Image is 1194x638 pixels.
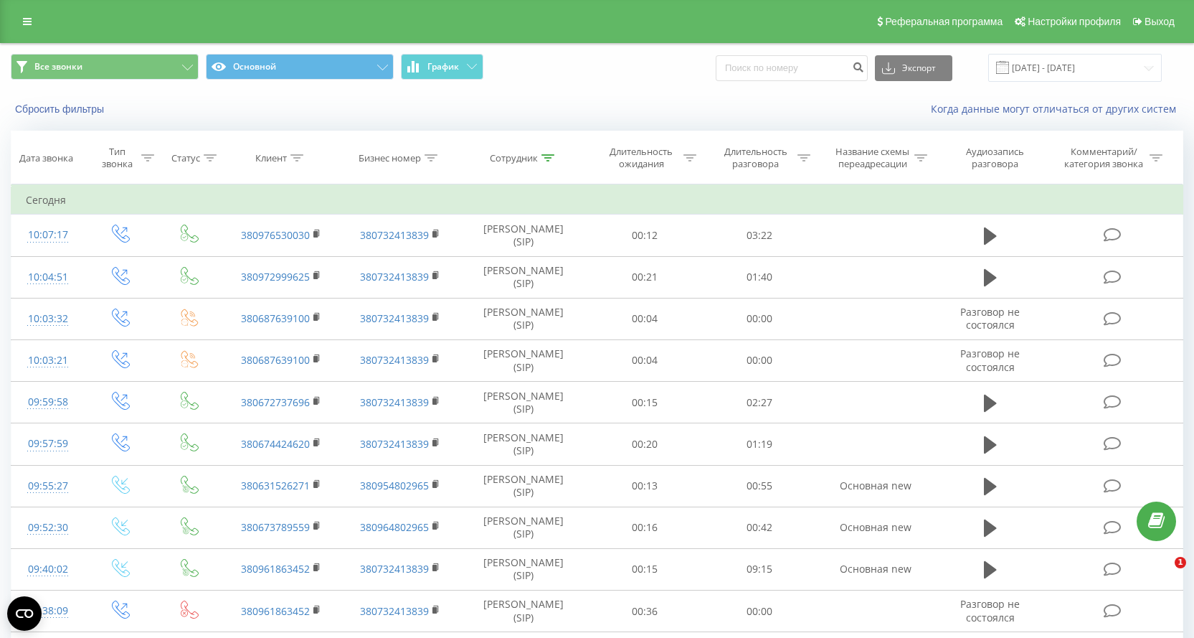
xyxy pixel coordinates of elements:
[717,146,794,170] div: Длительность разговора
[11,103,111,116] button: Сбросить фильтры
[360,228,429,242] a: 380732413839
[26,597,70,625] div: 09:38:09
[26,555,70,583] div: 09:40:02
[1062,146,1146,170] div: Комментарий/категория звонка
[360,520,429,534] a: 380964802965
[360,604,429,618] a: 380732413839
[97,146,137,170] div: Тип звонка
[26,388,70,416] div: 09:59:58
[960,305,1020,332] span: Разговор не состоялся
[702,339,817,381] td: 00:00
[587,507,702,548] td: 00:16
[460,423,588,465] td: [PERSON_NAME] (SIP)
[460,215,588,256] td: [PERSON_NAME] (SIP)
[360,437,429,451] a: 380732413839
[360,311,429,325] a: 380732413839
[587,465,702,507] td: 00:13
[460,507,588,548] td: [PERSON_NAME] (SIP)
[702,382,817,423] td: 02:27
[359,152,421,164] div: Бизнес номер
[171,152,200,164] div: Статус
[587,591,702,632] td: 00:36
[702,215,817,256] td: 03:22
[702,591,817,632] td: 00:00
[816,548,935,590] td: Основная new
[587,382,702,423] td: 00:15
[360,270,429,283] a: 380732413839
[26,305,70,333] div: 10:03:32
[587,215,702,256] td: 00:12
[1175,557,1186,568] span: 1
[241,479,310,492] a: 380631526271
[241,228,310,242] a: 380976530030
[716,55,868,81] input: Поиск по номеру
[460,298,588,339] td: [PERSON_NAME] (SIP)
[587,423,702,465] td: 00:20
[460,465,588,507] td: [PERSON_NAME] (SIP)
[460,382,588,423] td: [PERSON_NAME] (SIP)
[427,62,459,72] span: График
[460,339,588,381] td: [PERSON_NAME] (SIP)
[702,298,817,339] td: 00:00
[702,507,817,548] td: 00:42
[19,152,73,164] div: Дата звонка
[816,507,935,548] td: Основная new
[7,596,42,631] button: Open CMP widget
[255,152,287,164] div: Клиент
[360,562,429,576] a: 380732413839
[875,55,952,81] button: Экспорт
[26,514,70,542] div: 09:52:30
[26,472,70,500] div: 09:55:27
[206,54,394,80] button: Основной
[816,465,935,507] td: Основная new
[11,186,1183,215] td: Сегодня
[931,102,1183,116] a: Когда данные могут отличаться от других систем
[949,146,1042,170] div: Аудиозапись разговора
[360,395,429,409] a: 380732413839
[460,591,588,632] td: [PERSON_NAME] (SIP)
[360,479,429,492] a: 380954802965
[587,256,702,298] td: 00:21
[587,339,702,381] td: 00:04
[241,604,310,618] a: 380961863452
[702,423,817,465] td: 01:19
[460,548,588,590] td: [PERSON_NAME] (SIP)
[241,353,310,367] a: 380687639100
[960,347,1020,373] span: Разговор не состоялся
[834,146,911,170] div: Название схемы переадресации
[26,221,70,249] div: 10:07:17
[241,395,310,409] a: 380672737696
[587,298,702,339] td: 00:04
[241,437,310,451] a: 380674424620
[26,430,70,458] div: 09:57:59
[34,61,82,72] span: Все звонки
[587,548,702,590] td: 00:15
[460,256,588,298] td: [PERSON_NAME] (SIP)
[360,353,429,367] a: 380732413839
[702,465,817,507] td: 00:55
[1028,16,1121,27] span: Настройки профиля
[26,347,70,375] div: 10:03:21
[241,311,310,325] a: 380687639100
[960,597,1020,624] span: Разговор не состоялся
[702,256,817,298] td: 01:40
[241,562,310,576] a: 380961863452
[1145,16,1175,27] span: Выход
[490,152,538,164] div: Сотрудник
[1145,557,1180,591] iframe: Intercom live chat
[241,270,310,283] a: 380972999625
[603,146,680,170] div: Длительность ожидания
[26,263,70,291] div: 10:04:51
[401,54,483,80] button: График
[11,54,199,80] button: Все звонки
[885,16,1003,27] span: Реферальная программа
[702,548,817,590] td: 09:15
[241,520,310,534] a: 380673789559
